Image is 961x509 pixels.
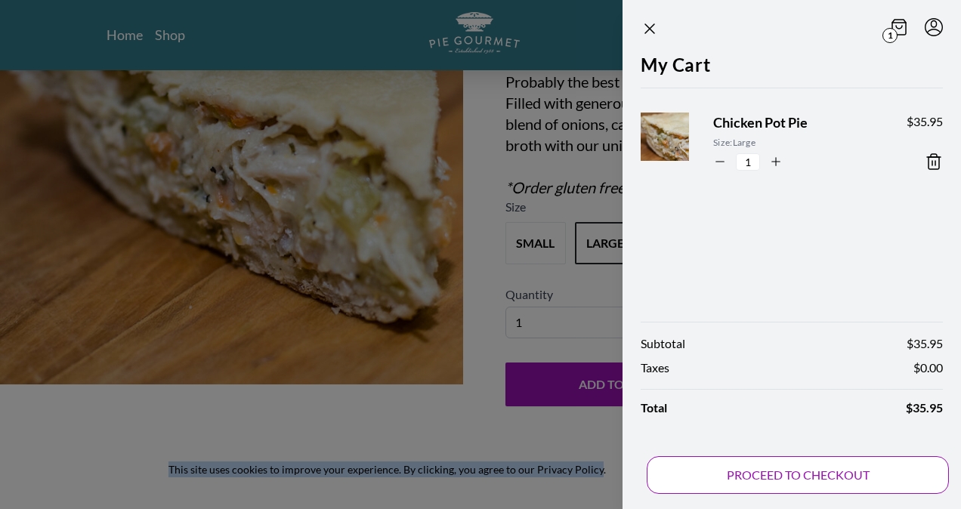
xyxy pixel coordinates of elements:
[907,335,943,353] span: $ 35.95
[641,359,669,377] span: Taxes
[647,456,949,494] button: PROCEED TO CHECKOUT
[713,136,882,150] span: Size: Large
[925,18,943,36] button: Menu
[641,20,659,38] button: Close panel
[641,335,685,353] span: Subtotal
[641,399,667,417] span: Total
[641,51,943,88] h2: My Cart
[882,28,898,43] span: 1
[913,359,943,377] span: $ 0.00
[906,399,943,417] span: $ 35.95
[713,113,882,133] span: Chicken Pot Pie
[907,113,943,131] span: $ 35.95
[633,98,725,190] img: Product Image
